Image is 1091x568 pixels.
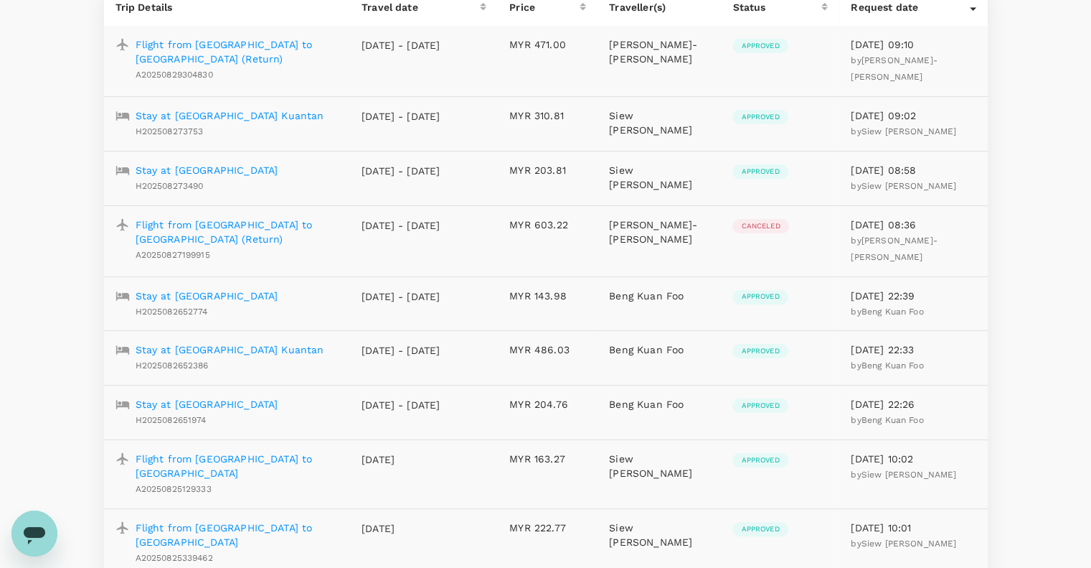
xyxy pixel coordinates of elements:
[732,346,788,356] span: Approved
[509,37,586,52] p: MYR 471.00
[851,343,976,357] p: [DATE] 22:33
[136,70,213,80] span: A20250829304830
[136,181,204,191] span: H202508273490
[136,250,210,260] span: A20250827199915
[509,521,586,535] p: MYR 222.77
[851,307,923,317] span: by
[609,289,709,303] p: Beng Kuan Foo
[861,360,924,371] span: Beng Kuan Foo
[609,521,709,549] p: Siew [PERSON_NAME]
[136,126,204,136] span: H202508273753
[136,289,278,303] a: Stay at [GEOGRAPHIC_DATA]
[136,343,324,357] a: Stay at [GEOGRAPHIC_DATA] Kuantan
[362,38,440,52] p: [DATE] - [DATE]
[851,521,976,535] p: [DATE] 10:01
[861,415,924,425] span: Beng Kuan Foo
[136,307,208,317] span: H2025082652774
[136,163,278,177] a: Stay at [GEOGRAPHIC_DATA]
[609,218,709,246] p: [PERSON_NAME]-[PERSON_NAME]
[851,539,956,549] span: by
[732,112,788,122] span: Approved
[851,289,976,303] p: [DATE] 22:39
[509,108,586,123] p: MYR 310.81
[136,452,339,480] a: Flight from [GEOGRAPHIC_DATA] to [GEOGRAPHIC_DATA]
[732,292,788,302] span: Approved
[851,55,937,82] span: [PERSON_NAME]-[PERSON_NAME]
[362,109,440,124] p: [DATE] - [DATE]
[851,37,976,52] p: [DATE] 09:10
[851,218,976,232] p: [DATE] 08:36
[851,360,923,371] span: by
[136,415,207,425] span: H2025082651974
[851,181,956,191] span: by
[861,539,957,549] span: Siew [PERSON_NAME]
[861,307,924,317] span: Beng Kuan Foo
[609,37,709,66] p: [PERSON_NAME]-[PERSON_NAME]
[851,452,976,466] p: [DATE] 10:02
[509,343,586,357] p: MYR 486.03
[136,397,278,411] a: Stay at [GEOGRAPHIC_DATA]
[851,470,956,480] span: by
[609,452,709,480] p: Siew [PERSON_NAME]
[851,126,956,136] span: by
[851,236,937,262] span: [PERSON_NAME]-[PERSON_NAME]
[11,511,57,557] iframe: Button to launch messaging window
[851,397,976,411] p: [DATE] 22:26
[851,108,976,123] p: [DATE] 09:02
[609,163,709,192] p: Siew [PERSON_NAME]
[732,401,788,411] span: Approved
[136,484,212,494] span: A20250825129333
[362,452,440,467] p: [DATE]
[851,415,923,425] span: by
[861,181,957,191] span: Siew [PERSON_NAME]
[851,55,937,82] span: by
[609,397,709,411] p: Beng Kuan Foo
[732,221,788,231] span: Canceled
[362,164,440,178] p: [DATE] - [DATE]
[136,218,339,246] a: Flight from [GEOGRAPHIC_DATA] to [GEOGRAPHIC_DATA] (Return)
[609,343,709,357] p: Beng Kuan Foo
[732,455,788,465] span: Approved
[509,163,586,177] p: MYR 203.81
[509,289,586,303] p: MYR 143.98
[136,521,339,549] a: Flight from [GEOGRAPHIC_DATA] to [GEOGRAPHIC_DATA]
[362,521,440,536] p: [DATE]
[362,343,440,358] p: [DATE] - [DATE]
[861,126,957,136] span: Siew [PERSON_NAME]
[861,470,957,480] span: Siew [PERSON_NAME]
[851,163,976,177] p: [DATE] 08:58
[609,108,709,137] p: Siew [PERSON_NAME]
[136,37,339,66] a: Flight from [GEOGRAPHIC_DATA] to [GEOGRAPHIC_DATA] (Return)
[851,236,937,262] span: by
[136,108,324,123] a: Stay at [GEOGRAPHIC_DATA] Kuantan
[509,397,586,411] p: MYR 204.76
[732,524,788,534] span: Approved
[362,289,440,304] p: [DATE] - [DATE]
[136,553,213,563] span: A20250825339462
[362,218,440,233] p: [DATE] - [DATE]
[362,398,440,412] p: [DATE] - [DATE]
[732,167,788,177] span: Approved
[509,218,586,232] p: MYR 603.22
[509,452,586,466] p: MYR 163.27
[732,41,788,51] span: Approved
[136,360,209,371] span: H2025082652386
